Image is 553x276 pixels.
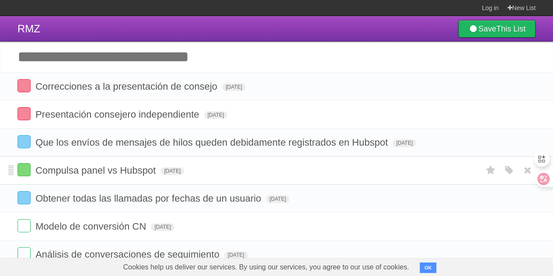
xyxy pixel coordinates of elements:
span: [DATE] [266,195,289,203]
span: Presentación consejero independiente [35,109,201,120]
a: SaveThis List [458,20,536,38]
button: OK [420,262,437,273]
span: [DATE] [160,167,184,175]
b: This List [496,24,525,33]
label: Done [17,163,31,176]
span: Que los envíos de mensajes de hilos queden debidamente registrados en Hubspot [35,137,390,148]
label: Done [17,219,31,232]
span: Obtener todas las llamadas por fechas de un usuario [35,193,263,204]
span: Modelo de conversión CN [35,221,148,232]
label: Done [17,191,31,204]
span: [DATE] [393,139,416,147]
span: Cookies help us deliver our services. By using our services, you agree to our use of cookies. [115,259,418,276]
span: [DATE] [151,223,174,231]
label: Done [17,107,31,120]
label: Done [17,247,31,260]
span: [DATE] [224,251,248,259]
label: Done [17,135,31,148]
span: Correcciones a la presentación de consejo [35,81,219,92]
span: RMZ [17,23,40,35]
span: Compulsa panel vs Hubspot [35,165,158,176]
span: [DATE] [204,111,228,119]
label: Done [17,79,31,92]
label: Star task [482,163,499,178]
span: [DATE] [222,83,246,91]
span: Análisis de conversaciones de seguimiento [35,249,222,260]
